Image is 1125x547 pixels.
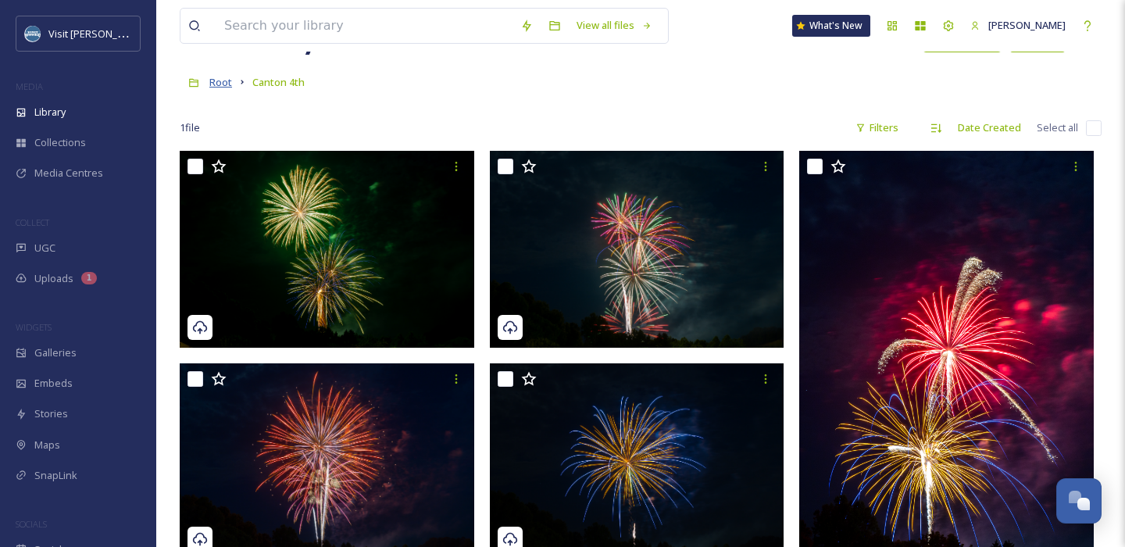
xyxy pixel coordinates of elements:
[490,151,784,347] img: 7W7A3311.jpg
[180,151,474,347] img: 7W7A3333.jpg
[34,271,73,286] span: Uploads
[209,73,232,91] a: Root
[34,376,73,391] span: Embeds
[16,321,52,333] span: WIDGETS
[209,75,232,89] span: Root
[34,438,60,452] span: Maps
[81,272,97,284] div: 1
[34,241,55,256] span: UGC
[216,9,512,43] input: Search your library
[1037,120,1078,135] span: Select all
[16,518,47,530] span: SOCIALS
[950,113,1029,143] div: Date Created
[180,120,200,135] span: 1 file
[252,73,305,91] a: Canton 4th
[16,216,49,228] span: COLLECT
[16,80,43,92] span: MEDIA
[252,75,305,89] span: Canton 4th
[34,406,68,421] span: Stories
[34,468,77,483] span: SnapLink
[48,26,148,41] span: Visit [PERSON_NAME]
[34,345,77,360] span: Galleries
[848,113,906,143] div: Filters
[988,18,1066,32] span: [PERSON_NAME]
[1056,478,1102,524] button: Open Chat
[34,166,103,181] span: Media Centres
[34,135,86,150] span: Collections
[569,10,660,41] a: View all files
[34,105,66,120] span: Library
[962,10,1073,41] a: [PERSON_NAME]
[25,26,41,41] img: images.png
[792,15,870,37] a: What's New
